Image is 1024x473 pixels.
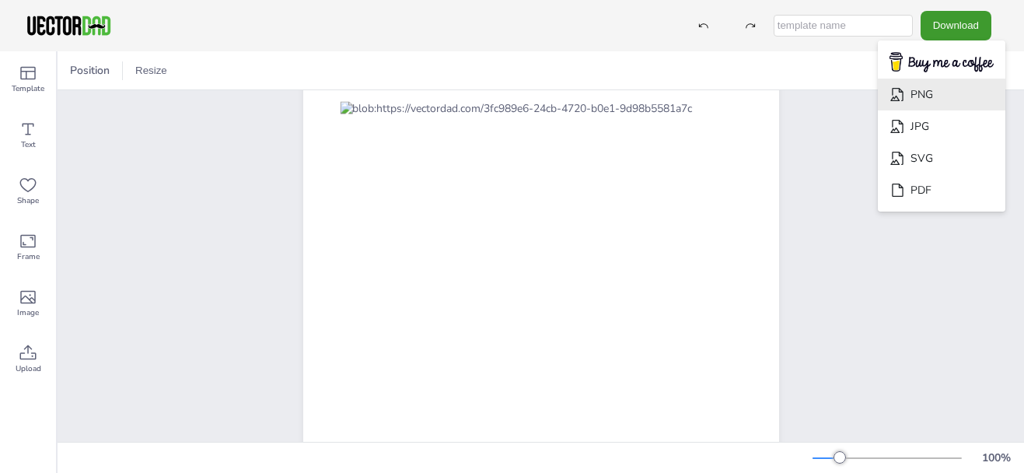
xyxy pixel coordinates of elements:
[129,58,173,83] button: Resize
[17,307,39,319] span: Image
[12,82,44,95] span: Template
[921,11,991,40] button: Download
[879,47,1004,78] img: buymecoffee.png
[17,251,40,263] span: Frame
[878,174,1005,206] li: PDF
[878,110,1005,142] li: JPG
[17,194,39,207] span: Shape
[878,40,1005,212] ul: Download
[878,79,1005,110] li: PNG
[16,363,41,375] span: Upload
[774,15,913,37] input: template name
[21,138,36,151] span: Text
[878,142,1005,174] li: SVG
[67,63,113,78] span: Position
[25,14,113,37] img: VectorDad-1.png
[977,450,1015,465] div: 100 %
